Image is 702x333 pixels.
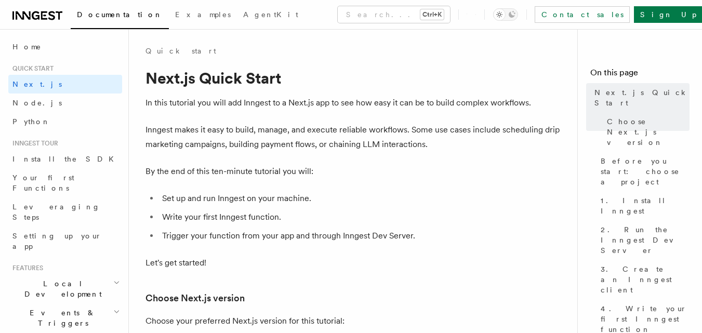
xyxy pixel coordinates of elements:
[12,117,50,126] span: Python
[493,8,518,21] button: Toggle dark mode
[145,314,561,328] p: Choose your preferred Next.js version for this tutorial:
[535,6,630,23] a: Contact sales
[8,150,122,168] a: Install the SDK
[12,203,100,221] span: Leveraging Steps
[597,220,690,260] a: 2. Run the Inngest Dev Server
[175,10,231,19] span: Examples
[601,224,690,256] span: 2. Run the Inngest Dev Server
[601,195,690,216] span: 1. Install Inngest
[590,66,690,83] h4: On this page
[8,278,113,299] span: Local Development
[8,274,122,303] button: Local Development
[145,291,245,305] a: Choose Next.js version
[8,227,122,256] a: Setting up your app
[237,3,304,28] a: AgentKit
[145,164,561,179] p: By the end of this ten-minute tutorial you will:
[603,112,690,152] a: Choose Next.js version
[8,94,122,112] a: Node.js
[145,69,561,87] h1: Next.js Quick Start
[145,96,561,110] p: In this tutorial you will add Inngest to a Next.js app to see how easy it can be to build complex...
[12,232,102,250] span: Setting up your app
[71,3,169,29] a: Documentation
[12,99,62,107] span: Node.js
[338,6,450,23] button: Search...Ctrl+K
[601,156,690,187] span: Before you start: choose a project
[159,210,561,224] li: Write your first Inngest function.
[145,256,561,270] p: Let's get started!
[12,42,42,52] span: Home
[597,191,690,220] a: 1. Install Inngest
[8,64,54,73] span: Quick start
[169,3,237,28] a: Examples
[8,308,113,328] span: Events & Triggers
[420,9,444,20] kbd: Ctrl+K
[601,264,690,295] span: 3. Create an Inngest client
[8,37,122,56] a: Home
[8,139,58,148] span: Inngest tour
[8,303,122,332] button: Events & Triggers
[8,75,122,94] a: Next.js
[607,116,690,148] span: Choose Next.js version
[8,168,122,197] a: Your first Functions
[590,83,690,112] a: Next.js Quick Start
[594,87,690,108] span: Next.js Quick Start
[8,264,43,272] span: Features
[159,229,561,243] li: Trigger your function from your app and through Inngest Dev Server.
[12,155,120,163] span: Install the SDK
[243,10,298,19] span: AgentKit
[145,123,561,152] p: Inngest makes it easy to build, manage, and execute reliable workflows. Some use cases include sc...
[145,46,216,56] a: Quick start
[159,191,561,206] li: Set up and run Inngest on your machine.
[597,152,690,191] a: Before you start: choose a project
[12,80,62,88] span: Next.js
[12,174,74,192] span: Your first Functions
[8,112,122,131] a: Python
[8,197,122,227] a: Leveraging Steps
[77,10,163,19] span: Documentation
[597,260,690,299] a: 3. Create an Inngest client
